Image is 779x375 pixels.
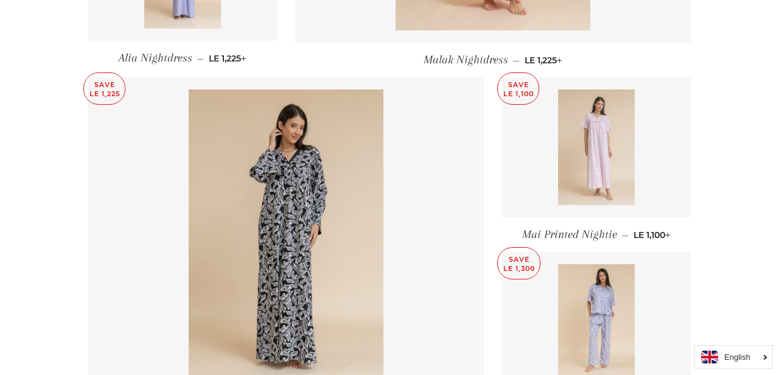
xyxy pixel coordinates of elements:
span: — [197,53,204,64]
span: Alia Nightdress [119,51,192,65]
a: Alia Nightdress — LE 1,225 [88,41,277,75]
p: Save LE 1,100 [498,73,539,104]
span: LE 1,100 [634,230,671,240]
a: English [701,351,766,363]
a: Malak Nightdress — LE 1,225 [295,43,691,77]
i: English [724,353,750,361]
span: — [513,55,520,66]
span: LE 1,225 [209,53,246,64]
span: LE 1,225 [525,55,562,66]
p: Save LE 1,300 [498,248,540,279]
span: Malak Nightdress [424,53,508,66]
span: Mai Printed Nightie [522,228,617,241]
span: — [622,230,629,240]
p: Save LE 1,225 [84,73,125,104]
a: Mai Printed Nightie — LE 1,100 [502,217,691,252]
